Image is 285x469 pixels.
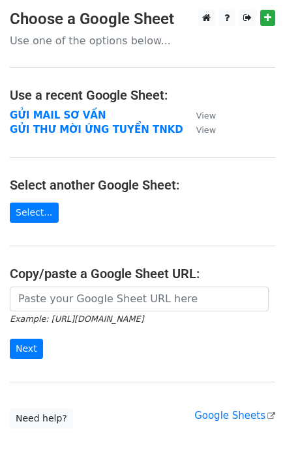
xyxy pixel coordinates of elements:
[10,87,275,103] h4: Use a recent Google Sheet:
[10,408,73,429] a: Need help?
[10,10,275,29] h3: Choose a Google Sheet
[10,109,106,121] a: GỬI MAIL SƠ VẤN
[10,266,275,281] h4: Copy/paste a Google Sheet URL:
[194,410,275,421] a: Google Sheets
[10,287,269,311] input: Paste your Google Sheet URL here
[183,124,216,135] a: View
[10,177,275,193] h4: Select another Google Sheet:
[183,109,216,121] a: View
[10,339,43,359] input: Next
[196,125,216,135] small: View
[10,314,143,324] small: Example: [URL][DOMAIN_NAME]
[196,111,216,121] small: View
[10,203,59,223] a: Select...
[10,34,275,48] p: Use one of the options below...
[10,124,183,135] a: GỬI THƯ MỜI ỨNG TUYỂN TNKD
